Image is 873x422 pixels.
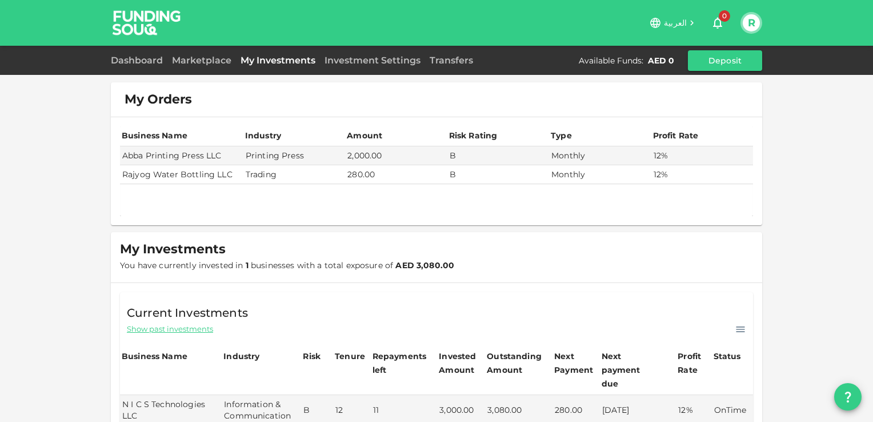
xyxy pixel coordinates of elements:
div: Risk [303,349,326,363]
span: Show past investments [127,324,213,335]
button: Deposit [688,50,762,71]
div: AED 0 [648,55,674,66]
strong: AED 3,080.00 [395,260,454,270]
td: Abba Printing Press LLC [120,146,243,165]
div: Repayments left [373,349,430,377]
div: Profit Rate [653,129,699,142]
div: Status [714,349,742,363]
div: Outstanding Amount [487,349,544,377]
button: 0 [706,11,729,34]
div: Invested Amount [439,349,483,377]
div: Industry [245,129,281,142]
td: 12% [651,146,754,165]
strong: 1 [246,260,249,270]
div: Risk Rating [449,129,498,142]
a: Investment Settings [320,55,425,66]
div: Next Payment [554,349,598,377]
div: Next payment due [602,349,659,391]
span: My Investments [120,241,226,257]
td: B [447,146,549,165]
a: Marketplace [167,55,236,66]
td: Trading [243,165,345,184]
div: Profit Rate [678,349,710,377]
a: Dashboard [111,55,167,66]
span: 0 [719,10,730,22]
button: question [834,383,862,411]
div: Business Name [122,349,187,363]
span: Current Investments [127,304,248,322]
td: 12% [651,165,754,184]
div: Available Funds : [579,55,643,66]
div: Tenure [335,349,365,363]
span: My Orders [125,91,192,108]
a: Transfers [425,55,478,66]
td: B [447,165,549,184]
div: Industry [223,349,259,363]
span: You have currently invested in businesses with a total exposure of [120,260,454,270]
td: 2,000.00 [345,146,447,165]
td: Printing Press [243,146,345,165]
td: Monthly [549,165,651,184]
div: Type [551,129,574,142]
div: Amount [347,129,382,142]
a: My Investments [236,55,320,66]
td: 280.00 [345,165,447,184]
span: العربية [664,18,687,28]
td: Rajyog Water Bottling LLC [120,165,243,184]
td: Monthly [549,146,651,165]
div: Business Name [122,129,187,142]
button: R [743,14,760,31]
